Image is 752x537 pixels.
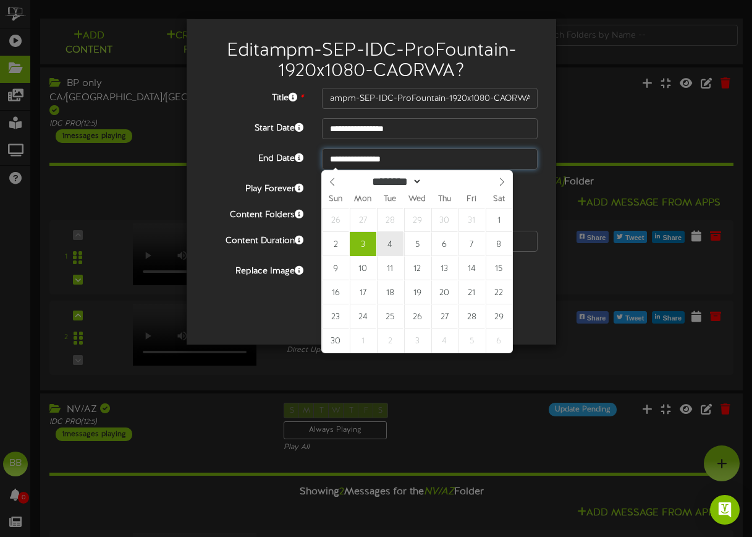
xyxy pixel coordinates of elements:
span: November 1, 2025 [486,208,512,232]
span: November 12, 2025 [404,256,431,280]
span: November 8, 2025 [486,232,512,256]
span: November 16, 2025 [323,280,349,304]
span: October 28, 2025 [377,208,403,232]
span: Sat [485,195,512,204]
span: November 29, 2025 [486,304,512,329]
span: November 3, 2025 [350,232,376,256]
span: December 2, 2025 [377,329,403,353]
span: October 29, 2025 [404,208,431,232]
span: November 23, 2025 [323,304,349,329]
span: November 19, 2025 [404,280,431,304]
span: Fri [458,195,485,204]
span: December 1, 2025 [350,329,376,353]
span: November 4, 2025 [377,232,403,256]
span: November 2, 2025 [323,232,349,256]
span: December 5, 2025 [458,329,485,353]
span: November 9, 2025 [323,256,349,280]
h2: Edit ampm-SEP-IDC-ProFountain-1920x1080-CAORWA ? [205,41,538,82]
span: December 6, 2025 [486,329,512,353]
span: November 18, 2025 [377,280,403,304]
span: November 15, 2025 [486,256,512,280]
span: October 26, 2025 [323,208,349,232]
span: November 6, 2025 [431,232,458,256]
div: Open Intercom Messenger [710,495,740,525]
span: November 14, 2025 [458,256,485,280]
span: November 11, 2025 [377,256,403,280]
span: Thu [431,195,458,204]
span: November 10, 2025 [350,256,376,280]
span: December 4, 2025 [431,329,458,353]
input: Year [422,175,467,188]
span: November 20, 2025 [431,280,458,304]
span: October 27, 2025 [350,208,376,232]
span: November 24, 2025 [350,304,376,329]
label: End Date [196,148,313,165]
input: Title [322,88,538,109]
span: November 28, 2025 [458,304,485,329]
label: Start Date [196,118,313,135]
label: Replace Image [196,261,313,278]
span: November 25, 2025 [377,304,403,329]
span: Tue [376,195,403,204]
span: November 5, 2025 [404,232,431,256]
span: November 17, 2025 [350,280,376,304]
span: November 27, 2025 [431,304,458,329]
span: October 30, 2025 [431,208,458,232]
span: November 7, 2025 [458,232,485,256]
span: November 22, 2025 [486,280,512,304]
span: Sun [322,195,349,204]
span: Wed [403,195,431,204]
span: October 31, 2025 [458,208,485,232]
label: Content Folders [196,205,313,221]
label: Content Duration [196,231,313,247]
span: Mon [349,195,376,204]
span: November 13, 2025 [431,256,458,280]
label: Play Forever [196,179,313,195]
label: Title [196,88,313,105]
span: November 30, 2025 [323,329,349,353]
span: November 21, 2025 [458,280,485,304]
span: December 3, 2025 [404,329,431,353]
span: November 26, 2025 [404,304,431,329]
